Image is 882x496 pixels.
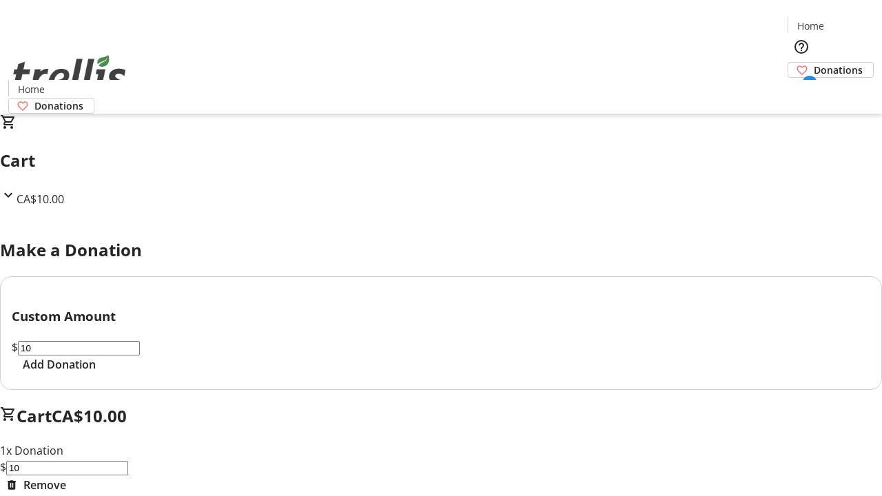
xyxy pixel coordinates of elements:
span: Home [18,82,45,96]
input: Donation Amount [18,341,140,355]
h3: Custom Amount [12,307,870,326]
span: CA$10.00 [52,404,127,427]
a: Donations [8,98,94,114]
a: Donations [788,62,874,78]
span: Remove [23,477,66,493]
span: Add Donation [23,356,96,373]
span: Donations [814,63,863,77]
a: Home [788,19,832,33]
button: Add Donation [12,356,107,373]
input: Donation Amount [6,461,128,475]
span: Home [797,19,824,33]
span: Donations [34,99,83,113]
button: Cart [788,78,815,105]
img: Orient E2E Organization fhlrt2G9Lx's Logo [8,40,131,109]
button: Help [788,33,815,61]
span: CA$10.00 [17,192,64,207]
a: Home [9,82,53,96]
span: $ [12,340,18,355]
